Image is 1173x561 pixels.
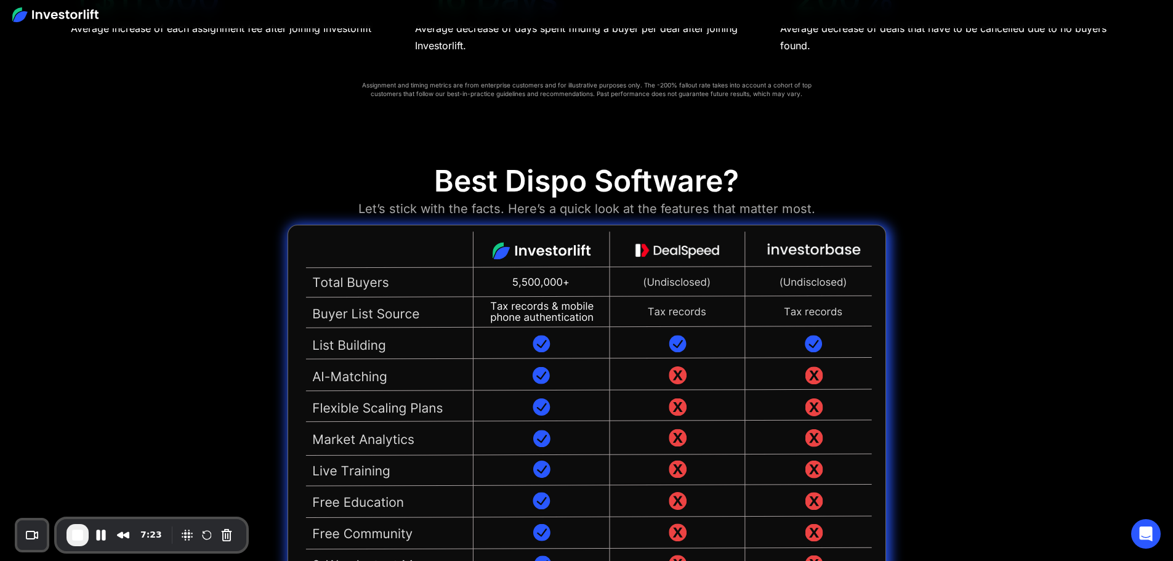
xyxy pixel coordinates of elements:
div: Open Intercom Messenger [1131,519,1161,549]
div: Average decrease of deals that have to be cancelled due to no buyers found. [780,20,1124,54]
div: Best Dispo Software? [434,163,739,199]
div: Assignment and timing metrics are from enterprise customers and for illustrative purposes only. T... [352,81,821,98]
div: Let’s stick with the facts. Here’s a quick look at the features that matter most. [358,199,815,219]
div: Average decrease of days spent finding a buyer per deal after joining Investorlift. [415,20,759,54]
div: Average increase of each assignment fee after joining Investorlift [71,20,371,37]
